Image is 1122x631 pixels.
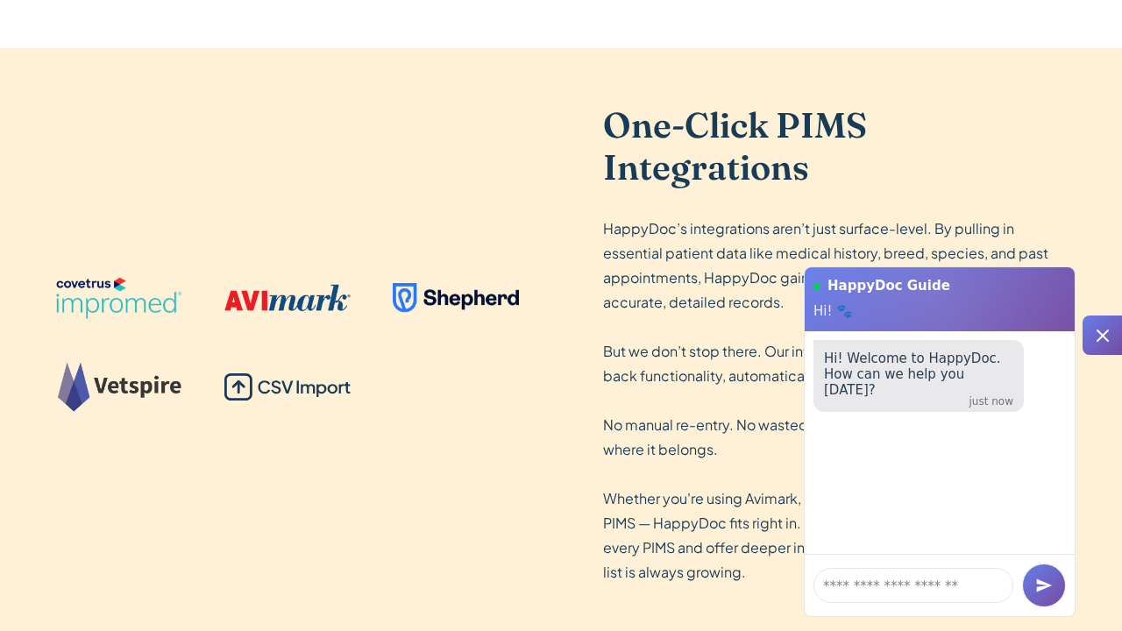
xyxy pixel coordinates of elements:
[393,283,519,313] img: Shepherd Logo
[56,362,182,412] img: Vetspire Logo
[224,284,351,312] img: AVImark logo
[603,104,1066,188] h3: One-Click PIMS Integrations
[603,216,1066,585] p: HappyDoc’s integrations aren’t just surface-level. By pulling in essential patient data like medi...
[56,277,182,320] img: Impromed Logo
